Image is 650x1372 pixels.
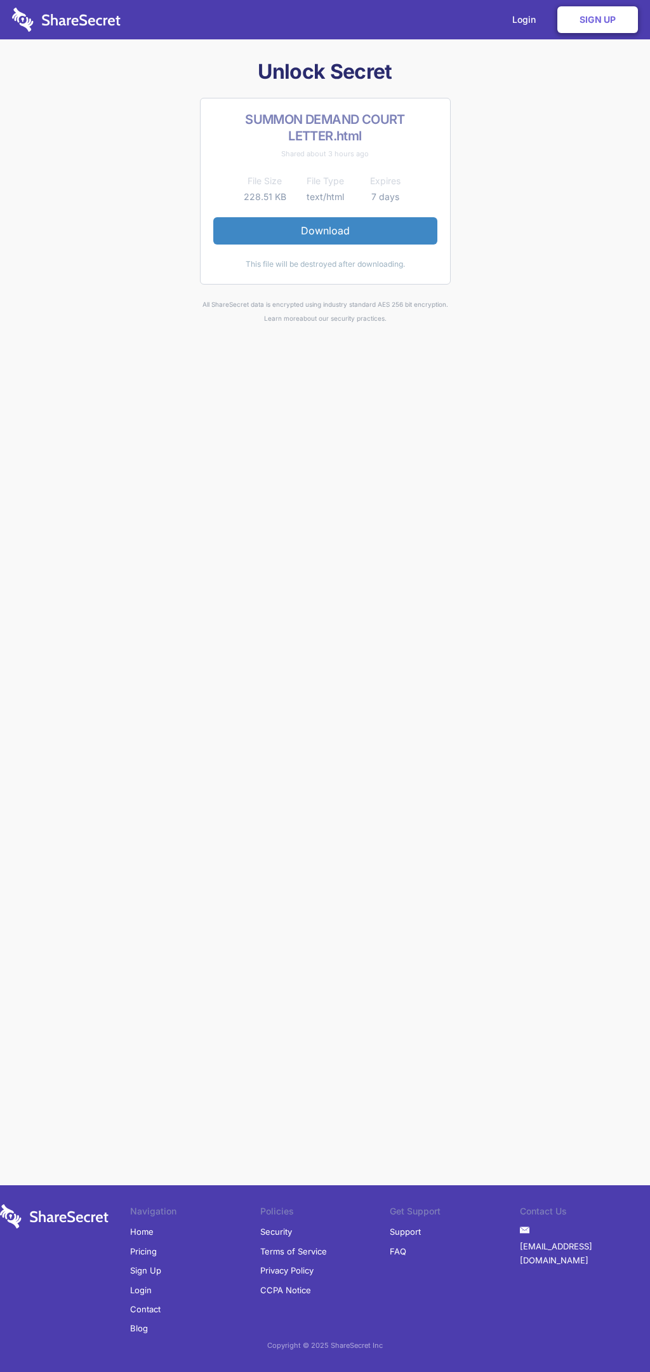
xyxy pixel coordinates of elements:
[260,1261,314,1280] a: Privacy Policy
[390,1204,520,1222] li: Get Support
[355,189,416,205] td: 7 days
[295,173,355,189] th: File Type
[130,1204,260,1222] li: Navigation
[557,6,638,33] a: Sign Up
[130,1242,157,1261] a: Pricing
[260,1242,327,1261] a: Terms of Service
[295,189,355,205] td: text/html
[130,1261,161,1280] a: Sign Up
[12,8,121,32] img: logo-wordmark-white-trans-d4663122ce5f474addd5e946df7df03e33cb6a1c49d2221995e7729f52c070b2.svg
[260,1204,390,1222] li: Policies
[235,189,295,205] td: 228.51 KB
[130,1319,148,1338] a: Blog
[520,1204,650,1222] li: Contact Us
[520,1237,650,1270] a: [EMAIL_ADDRESS][DOMAIN_NAME]
[260,1281,311,1300] a: CCPA Notice
[213,147,437,161] div: Shared about 3 hours ago
[235,173,295,189] th: File Size
[264,314,300,322] a: Learn more
[390,1222,421,1241] a: Support
[213,257,437,271] div: This file will be destroyed after downloading.
[130,1281,152,1300] a: Login
[390,1242,406,1261] a: FAQ
[130,1300,161,1319] a: Contact
[213,217,437,244] a: Download
[260,1222,292,1241] a: Security
[355,173,416,189] th: Expires
[130,1222,154,1241] a: Home
[213,111,437,144] h2: SUMMON DEMAND COURT LETTER.html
